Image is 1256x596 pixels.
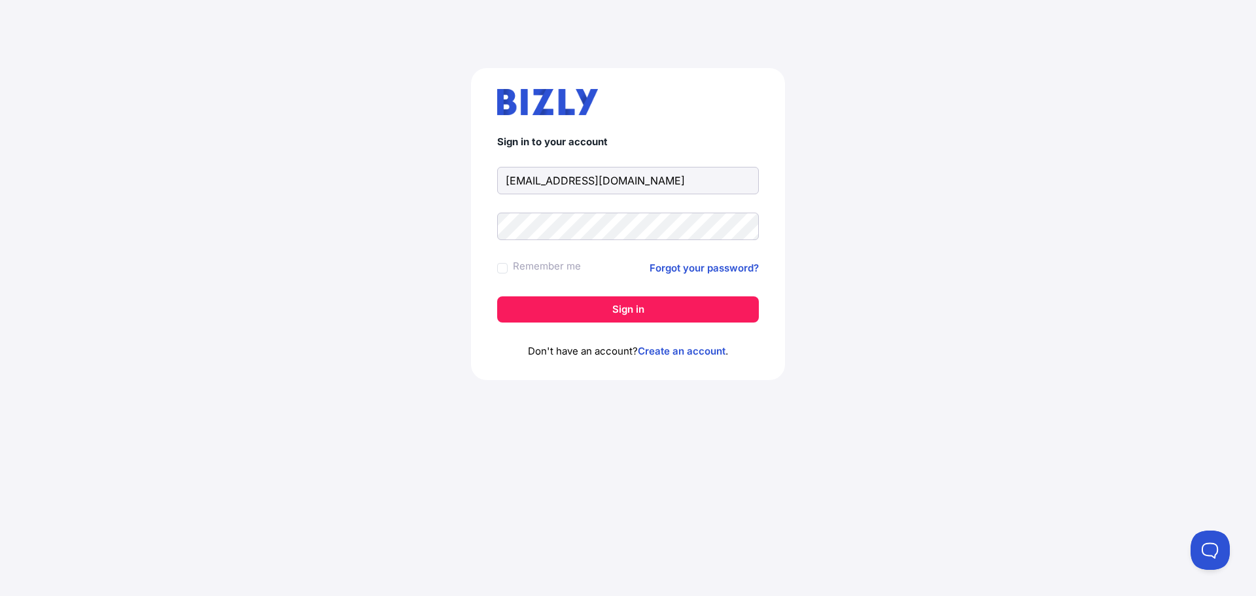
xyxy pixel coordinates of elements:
input: Email [497,167,759,194]
h4: Sign in to your account [497,136,759,149]
iframe: Toggle Customer Support [1191,531,1230,570]
a: Forgot your password? [650,260,759,276]
img: bizly_logo.svg [497,89,598,115]
p: Don't have an account? . [497,343,759,359]
a: Create an account [638,345,725,357]
button: Sign in [497,296,759,323]
label: Remember me [513,258,581,274]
